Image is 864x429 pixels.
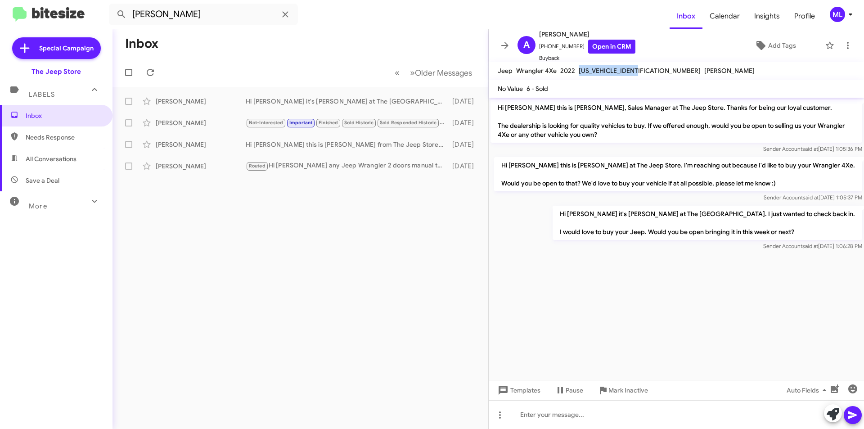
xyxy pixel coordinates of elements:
[26,111,102,120] span: Inbox
[29,202,47,210] span: More
[787,382,830,398] span: Auto Fields
[803,194,819,201] span: said at
[319,120,338,126] span: Finished
[768,37,796,54] span: Add Tags
[380,120,437,126] span: Sold Responded Historic
[448,162,481,171] div: [DATE]
[539,40,635,54] span: [PHONE_NUMBER]
[246,97,448,106] div: Hi [PERSON_NAME] it's [PERSON_NAME] at The [GEOGRAPHIC_DATA]. I just wanted to check back in. I w...
[246,117,448,128] div: Yes We got the Rubicon with my wife [PERSON_NAME]
[516,67,557,75] span: Wrangler 4Xe
[395,67,400,78] span: «
[344,120,374,126] span: Sold Historic
[12,37,101,59] a: Special Campaign
[763,243,862,249] span: Sender Account [DATE] 1:06:28 PM
[787,3,822,29] a: Profile
[31,67,81,76] div: The Jeep Store
[246,140,448,149] div: Hi [PERSON_NAME] this is [PERSON_NAME] from The Jeep Store. I saw you were in touch with our staf...
[29,90,55,99] span: Labels
[779,382,837,398] button: Auto Fields
[156,162,246,171] div: [PERSON_NAME]
[498,85,523,93] span: No Value
[539,29,635,40] span: [PERSON_NAME]
[523,38,530,52] span: A
[802,145,818,152] span: said at
[448,140,481,149] div: [DATE]
[448,97,481,106] div: [DATE]
[26,176,59,185] span: Save a Deal
[526,85,548,93] span: 6 - Sold
[670,3,702,29] a: Inbox
[249,163,265,169] span: Routed
[125,36,158,51] h1: Inbox
[764,194,862,201] span: Sender Account [DATE] 1:05:37 PM
[415,68,472,78] span: Older Messages
[553,206,862,240] p: Hi [PERSON_NAME] it's [PERSON_NAME] at The [GEOGRAPHIC_DATA]. I just wanted to check back in. I w...
[566,382,583,398] span: Pause
[496,382,540,398] span: Templates
[448,118,481,127] div: [DATE]
[39,44,94,53] span: Special Campaign
[494,157,862,191] p: Hi [PERSON_NAME] this is [PERSON_NAME] at The Jeep Store. I'm reaching out because I'd like to bu...
[579,67,701,75] span: [US_VEHICLE_IDENTIFICATION_NUMBER]
[490,99,862,143] p: Hi [PERSON_NAME] this is [PERSON_NAME], Sales Manager at The Jeep Store. Thanks for being our loy...
[763,145,862,152] span: Sender Account [DATE] 1:05:36 PM
[498,67,513,75] span: Jeep
[802,243,818,249] span: said at
[747,3,787,29] a: Insights
[246,161,448,171] div: Hi [PERSON_NAME] any Jeep Wrangler 2 doors manual transmission let me know
[539,54,635,63] span: Buyback
[389,63,405,82] button: Previous
[26,133,102,142] span: Needs Response
[830,7,845,22] div: ML
[26,154,76,163] span: All Conversations
[156,118,246,127] div: [PERSON_NAME]
[704,67,755,75] span: [PERSON_NAME]
[590,382,655,398] button: Mark Inactive
[588,40,635,54] a: Open in CRM
[822,7,854,22] button: ML
[156,140,246,149] div: [PERSON_NAME]
[489,382,548,398] button: Templates
[410,67,415,78] span: »
[405,63,477,82] button: Next
[156,97,246,106] div: [PERSON_NAME]
[548,382,590,398] button: Pause
[109,4,298,25] input: Search
[560,67,575,75] span: 2022
[608,382,648,398] span: Mark Inactive
[249,120,283,126] span: Not-Interested
[390,63,477,82] nav: Page navigation example
[289,120,313,126] span: Important
[702,3,747,29] a: Calendar
[729,37,821,54] button: Add Tags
